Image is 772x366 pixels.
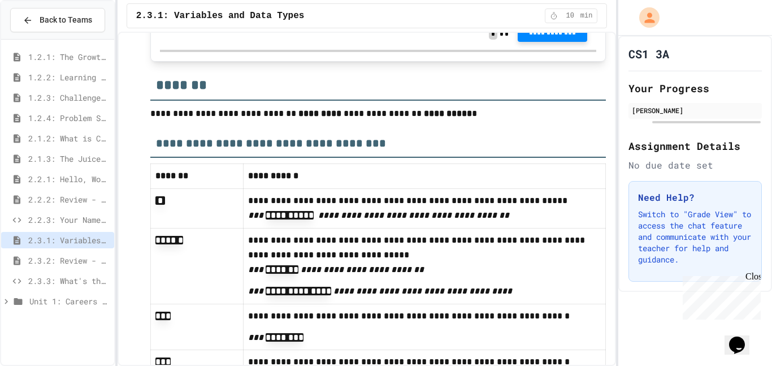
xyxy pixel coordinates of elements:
span: 2.3.1: Variables and Data Types [28,234,110,246]
div: My Account [627,5,662,31]
h2: Your Progress [628,80,762,96]
span: 2.3.1: Variables and Data Types [136,9,305,23]
iframe: chat widget [678,272,761,320]
span: 10 [561,11,579,20]
div: Chat with us now!Close [5,5,78,72]
span: 1.2.3: Challenge Problem - The Bridge [28,92,110,104]
button: Back to Teams [10,8,105,32]
span: Back to Teams [40,14,92,26]
span: 1.2.2: Learning to Solve Hard Problems [28,71,110,83]
span: 2.3.2: Review - Variables and Data Types [28,255,110,266]
div: No due date set [628,158,762,172]
span: Unit 1: Careers & Professionalism [29,295,110,307]
iframe: chat widget [725,321,761,355]
span: 2.2.1: Hello, World! [28,173,110,185]
p: Switch to "Grade View" to access the chat feature and communicate with your teacher for help and ... [638,209,752,265]
h1: CS1 3A [628,46,669,62]
span: 2.1.2: What is Code? [28,132,110,144]
span: 2.1.3: The JuiceMind IDE [28,153,110,165]
h3: Need Help? [638,191,752,204]
span: 2.2.2: Review - Hello, World! [28,193,110,205]
div: [PERSON_NAME] [632,105,758,115]
h2: Assignment Details [628,138,762,154]
span: 2.3.3: What's the Type? [28,275,110,287]
span: min [580,11,593,20]
span: 1.2.4: Problem Solving Practice [28,112,110,124]
span: 2.2.3: Your Name and Favorite Movie [28,214,110,226]
span: 1.2.1: The Growth Mindset [28,51,110,63]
